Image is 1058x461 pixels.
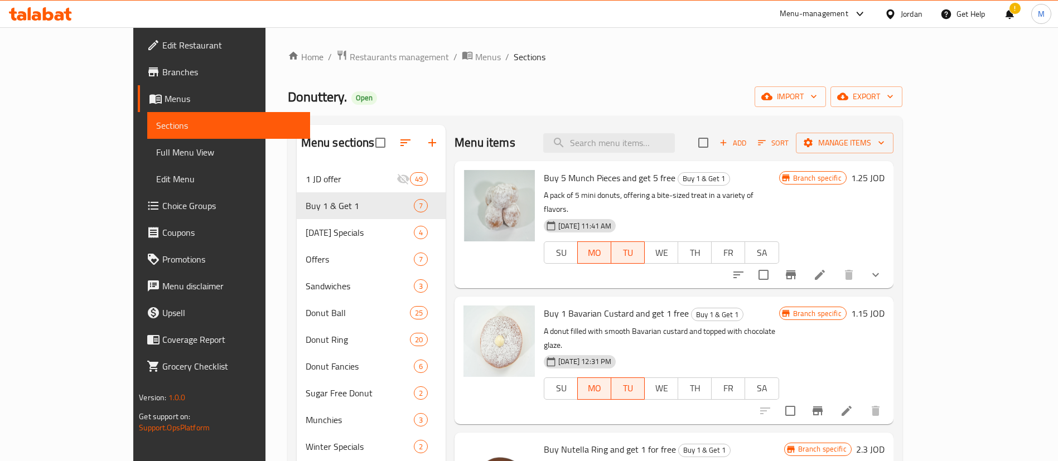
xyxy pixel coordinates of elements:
span: Branch specific [794,444,851,454]
p: A donut filled with smooth Bavarian custard and topped with chocolate glaze. [544,324,779,352]
span: Menus [475,50,501,64]
div: Buy 1 & Get 17 [297,192,446,219]
a: Coverage Report [138,326,310,353]
button: import [755,86,826,107]
a: Edit Restaurant [138,32,310,59]
img: Buy 1 Bavarian Custard and get 1 free [463,305,535,377]
span: 4 [414,227,427,238]
div: 1 JD offer49 [297,166,446,192]
button: Manage items [796,133,893,153]
span: Restaurants management [350,50,449,64]
nav: breadcrumb [288,50,902,64]
img: Buy 5 Munch Pieces and get 5 free [463,170,535,241]
div: Sugar Free Donut2 [297,380,446,406]
span: Buy 1 & Get 1 [679,444,730,457]
span: Branch specific [789,308,846,319]
span: export [839,90,893,104]
span: SA [750,245,774,261]
div: items [414,360,428,373]
input: search [543,133,675,153]
a: Grocery Checklist [138,353,310,380]
button: WE [644,241,678,264]
span: 1 JD offer [306,172,397,186]
span: Donut Ring [306,333,410,346]
span: SU [549,245,573,261]
span: SA [750,380,774,396]
div: Buy 1 & Get 1 [678,172,730,186]
span: [DATE] 11:41 AM [554,221,616,231]
span: Select section [692,131,715,154]
a: Edit menu item [840,404,853,418]
span: Sugar Free Donut [306,386,414,400]
div: items [410,306,428,319]
span: FR [716,245,741,261]
button: TU [611,241,645,264]
svg: Show Choices [869,268,882,282]
div: Buy 1 & Get 1 [678,444,731,457]
span: 6 [414,361,427,372]
span: SU [549,380,573,396]
span: Grocery Checklist [162,360,301,373]
button: MO [577,377,611,400]
h6: 2.3 JOD [856,441,885,457]
span: Donut Ball [306,306,410,319]
div: items [414,199,428,212]
span: TH [683,245,707,261]
div: Jordan [901,8,922,20]
a: Edit Menu [147,166,310,192]
button: SU [544,241,578,264]
span: import [764,90,817,104]
span: 3 [414,281,427,292]
div: items [410,333,428,346]
button: export [830,86,902,107]
div: items [414,226,428,239]
span: Branch specific [789,173,846,183]
div: Sandwiches3 [297,273,446,299]
button: SU [544,377,578,400]
div: items [414,440,428,453]
span: Select all sections [369,131,392,154]
span: 49 [410,174,427,185]
div: Offers7 [297,246,446,273]
span: Manage items [805,136,885,150]
div: Donut Ring20 [297,326,446,353]
span: Winter Specials [306,440,414,453]
span: 3 [414,415,427,425]
button: sort-choices [725,261,752,288]
a: Sections [147,112,310,139]
h2: Menu items [455,134,515,151]
h6: 1.15 JOD [851,305,885,321]
span: Coverage Report [162,333,301,346]
button: show more [862,261,889,288]
span: [DATE] Specials [306,226,414,239]
a: Menu disclaimer [138,273,310,299]
button: delete [862,397,889,424]
h6: 1.25 JOD [851,170,885,186]
div: Ramadan Specials [306,226,414,239]
button: MO [577,241,611,264]
button: SA [745,377,779,400]
span: Edit Menu [156,172,301,186]
button: SA [745,241,779,264]
span: Donut Fancies [306,360,414,373]
p: A pack of 5 mini donuts, offering a bite-sized treat in a variety of flavors. [544,188,779,216]
span: Buy Nutella Ring and get 1 for free [544,441,676,458]
h2: Menu sections [301,134,375,151]
div: Menu-management [780,7,848,21]
span: Add [718,137,748,149]
span: 2 [414,388,427,399]
span: Edit Restaurant [162,38,301,52]
a: Menus [138,85,310,112]
span: Open [351,93,377,103]
span: Version: [139,390,166,405]
span: Sort items [751,134,796,152]
a: Restaurants management [336,50,449,64]
span: Coupons [162,226,301,239]
span: Buy 1 & Get 1 [306,199,414,212]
